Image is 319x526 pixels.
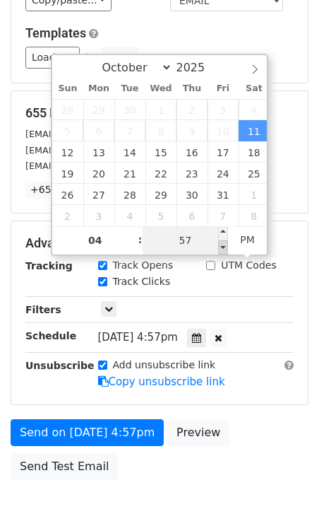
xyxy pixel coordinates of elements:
[25,25,86,40] a: Templates
[25,260,73,271] strong: Tracking
[83,141,114,163] span: October 13, 2025
[83,84,114,93] span: Mon
[138,226,143,254] span: :
[25,304,61,315] strong: Filters
[114,84,145,93] span: Tue
[52,99,83,120] span: September 28, 2025
[143,226,229,255] input: Minute
[221,258,276,273] label: UTM Codes
[207,141,239,163] span: October 17, 2025
[239,141,270,163] span: October 18, 2025
[98,331,178,344] span: [DATE] 4:57pm
[52,226,138,255] input: Hour
[145,163,176,184] span: October 22, 2025
[145,84,176,93] span: Wed
[207,99,239,120] span: October 3, 2025
[172,61,223,74] input: Year
[239,163,270,184] span: October 25, 2025
[176,84,207,93] span: Thu
[239,84,270,93] span: Sat
[113,274,171,289] label: Track Clicks
[52,120,83,141] span: October 5, 2025
[239,120,270,141] span: October 11, 2025
[207,84,239,93] span: Fri
[83,163,114,184] span: October 20, 2025
[25,181,91,199] a: +652 more
[83,205,114,226] span: November 3, 2025
[11,453,118,480] a: Send Test Email
[83,184,114,205] span: October 27, 2025
[207,205,239,226] span: November 7, 2025
[25,105,294,121] h5: 655 Recipients
[167,419,229,446] a: Preview
[114,184,145,205] span: October 28, 2025
[176,120,207,141] span: October 9, 2025
[113,358,216,373] label: Add unsubscribe link
[207,163,239,184] span: October 24, 2025
[207,184,239,205] span: October 31, 2025
[52,205,83,226] span: November 2, 2025
[228,226,267,254] span: Click to toggle
[145,184,176,205] span: October 29, 2025
[25,235,294,251] h5: Advanced
[83,120,114,141] span: October 6, 2025
[52,184,83,205] span: October 26, 2025
[25,360,95,371] strong: Unsubscribe
[113,258,174,273] label: Track Opens
[25,47,80,69] a: Load...
[25,160,183,171] small: [EMAIL_ADDRESS][DOMAIN_NAME]
[239,184,270,205] span: November 1, 2025
[25,129,183,139] small: [EMAIL_ADDRESS][DOMAIN_NAME]
[239,99,270,120] span: October 4, 2025
[248,458,319,526] iframe: Chat Widget
[176,141,207,163] span: October 16, 2025
[145,205,176,226] span: November 5, 2025
[52,163,83,184] span: October 19, 2025
[176,184,207,205] span: October 30, 2025
[25,330,76,341] strong: Schedule
[207,120,239,141] span: October 10, 2025
[11,419,164,446] a: Send on [DATE] 4:57pm
[52,84,83,93] span: Sun
[83,99,114,120] span: September 29, 2025
[145,99,176,120] span: October 1, 2025
[102,47,138,69] button: Save
[176,163,207,184] span: October 23, 2025
[114,99,145,120] span: September 30, 2025
[145,120,176,141] span: October 8, 2025
[239,205,270,226] span: November 8, 2025
[176,205,207,226] span: November 6, 2025
[25,145,183,156] small: [EMAIL_ADDRESS][DOMAIN_NAME]
[114,141,145,163] span: October 14, 2025
[52,141,83,163] span: October 12, 2025
[114,163,145,184] span: October 21, 2025
[114,120,145,141] span: October 7, 2025
[145,141,176,163] span: October 15, 2025
[176,99,207,120] span: October 2, 2025
[98,375,225,388] a: Copy unsubscribe link
[114,205,145,226] span: November 4, 2025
